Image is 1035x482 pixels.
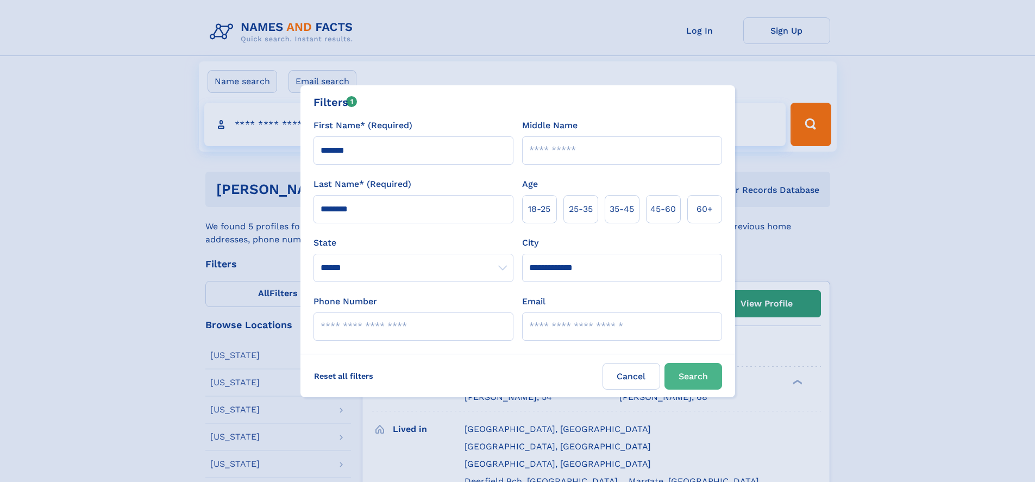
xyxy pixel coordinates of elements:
[313,236,513,249] label: State
[522,236,538,249] label: City
[307,363,380,389] label: Reset all filters
[313,94,357,110] div: Filters
[664,363,722,390] button: Search
[569,203,593,216] span: 25‑35
[522,178,538,191] label: Age
[603,363,660,390] label: Cancel
[522,119,578,132] label: Middle Name
[697,203,713,216] span: 60+
[313,295,377,308] label: Phone Number
[313,178,411,191] label: Last Name* (Required)
[313,119,412,132] label: First Name* (Required)
[610,203,634,216] span: 35‑45
[528,203,550,216] span: 18‑25
[650,203,676,216] span: 45‑60
[522,295,545,308] label: Email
